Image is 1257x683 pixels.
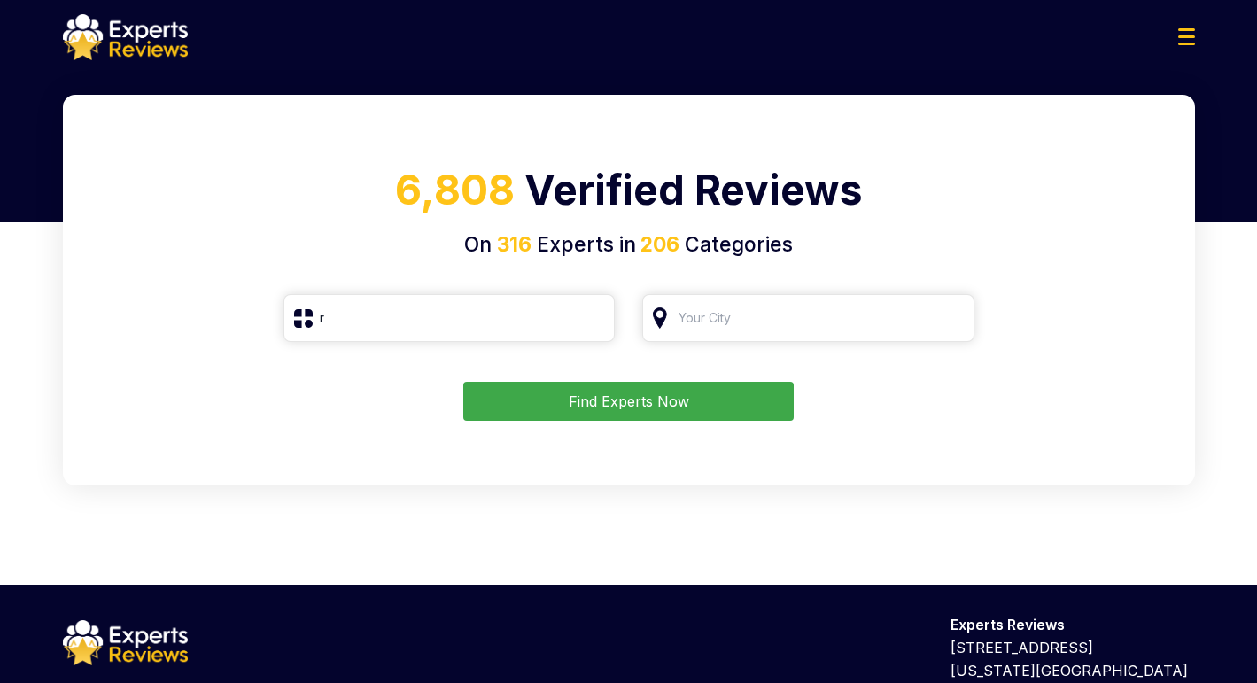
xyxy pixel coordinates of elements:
[84,229,1174,260] h4: On Experts in Categories
[84,159,1174,229] h1: Verified Reviews
[395,165,515,214] span: 6,808
[283,294,616,342] input: Search Category
[951,659,1195,682] p: [US_STATE][GEOGRAPHIC_DATA]
[497,232,532,257] span: 316
[636,232,679,257] span: 206
[951,613,1195,636] p: Experts Reviews
[642,294,974,342] input: Your City
[63,620,188,666] img: logo
[951,636,1195,659] p: [STREET_ADDRESS]
[463,382,794,421] button: Find Experts Now
[1178,28,1195,45] img: Menu Icon
[63,14,188,60] img: logo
